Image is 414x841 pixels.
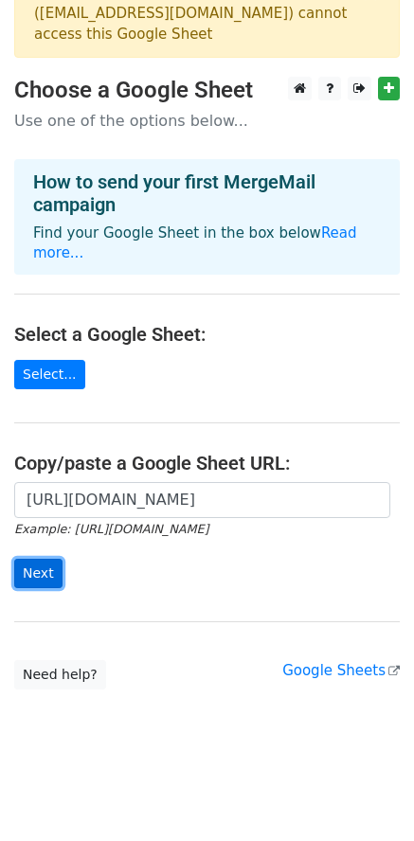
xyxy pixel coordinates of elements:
[14,360,85,389] a: Select...
[14,559,63,588] input: Next
[33,224,381,263] p: Find your Google Sheet in the box below
[33,170,381,216] h4: How to send your first MergeMail campaign
[14,522,208,536] small: Example: [URL][DOMAIN_NAME]
[14,660,106,689] a: Need help?
[14,452,400,474] h4: Copy/paste a Google Sheet URL:
[14,482,390,518] input: Paste your Google Sheet URL here
[319,750,414,841] div: 聊天小工具
[14,323,400,346] h4: Select a Google Sheet:
[33,224,357,261] a: Read more...
[319,750,414,841] iframe: Chat Widget
[14,111,400,131] p: Use one of the options below...
[282,662,400,679] a: Google Sheets
[14,77,400,104] h3: Choose a Google Sheet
